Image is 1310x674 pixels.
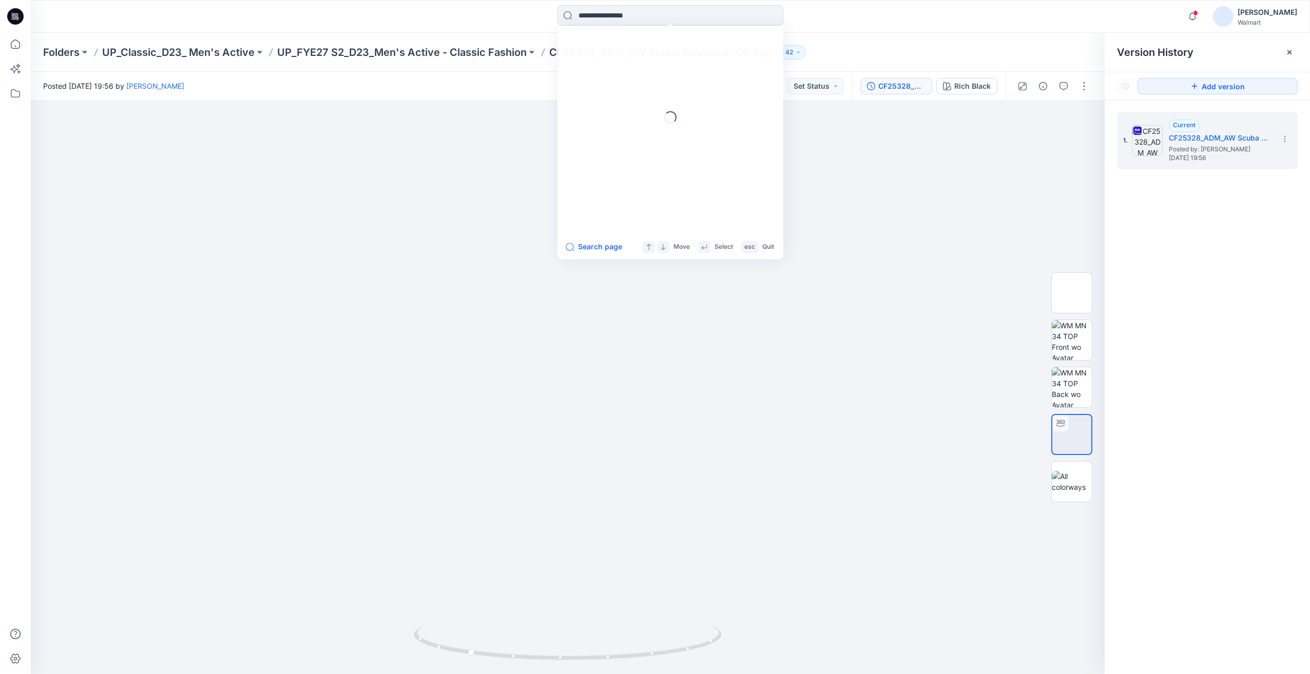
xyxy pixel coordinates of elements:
[673,242,690,252] p: Move
[1169,132,1272,144] h5: CF25328_ADM_AW Scuba Sandwash Qtr Zip
[773,45,806,60] button: 42
[102,45,255,60] a: UP_Classic_D23_ Men's Active
[43,81,184,91] span: Posted [DATE] 19:56 by
[1169,144,1272,154] span: Posted by: Chantal Blommerde
[1052,273,1092,313] img: WM MN 34 TOP Colorway wo Avatar
[1117,46,1193,58] span: Version History
[1123,136,1128,145] span: 1.
[1213,6,1234,27] img: avatar
[715,242,733,252] p: Select
[860,78,932,94] button: CF25328_ADM_AW Scuba Sandwash Qtr Zip
[762,242,774,252] p: Quit
[1035,78,1051,94] button: Details
[1285,48,1294,56] button: Close
[1169,154,1272,162] span: [DATE] 19:56
[785,47,793,58] p: 42
[1052,367,1092,407] img: WM MN 34 TOP Back wo Avatar
[744,242,755,252] p: esc
[878,81,926,92] div: CF25328_ADM_AW Scuba Sandwash Qtr Zip
[549,45,768,60] p: CF25328_ADM_AW Scuba Sandwash Qtr Zip
[1238,18,1297,26] div: Walmart
[954,81,991,92] div: Rich Black
[1173,121,1196,129] span: Current
[1117,78,1133,94] button: Show Hidden Versions
[1238,6,1297,18] div: [PERSON_NAME]
[43,45,80,60] a: Folders
[1052,320,1092,360] img: WM MN 34 TOP Front wo Avatar
[1132,125,1163,156] img: CF25328_ADM_AW Scuba Sandwash Qtr Zip
[277,45,527,60] a: UP_FYE27 S2_D23_Men's Active - Classic Fashion
[1138,78,1298,94] button: Add version
[936,78,997,94] button: Rich Black
[566,241,622,253] button: Search page
[126,82,184,90] a: [PERSON_NAME]
[1052,471,1092,492] img: All colorways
